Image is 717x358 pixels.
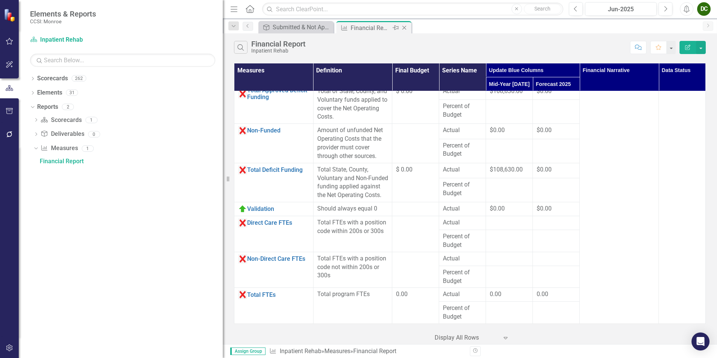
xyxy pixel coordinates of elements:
[247,127,309,134] a: Non-Funded
[537,290,548,298] span: 0.00
[588,5,654,14] div: Jun-2025
[234,163,313,202] td: Double-Click to Edit Right Click for Context Menu
[247,292,309,298] a: Total FTEs
[396,290,408,298] span: 0.00
[234,84,313,123] td: Double-Click to Edit Right Click for Context Menu
[234,216,313,252] td: Double-Click to Edit Right Click for Context Menu
[40,130,84,138] a: Deliverables
[40,144,78,153] a: Measures
[72,75,86,82] div: 262
[490,126,505,134] span: $0.00
[40,116,81,125] a: Scorecards
[313,288,392,324] td: Double-Click to Edit
[313,124,392,163] td: Double-Click to Edit
[324,347,350,355] a: Measures
[238,254,247,263] img: Data Error
[234,124,313,163] td: Double-Click to Edit Right Click for Context Menu
[262,3,563,16] input: Search ClearPoint...
[40,158,223,165] div: Financial Report
[260,23,331,32] a: Submitted & Not Approved (Financial)
[238,89,247,98] img: Data Error
[443,141,482,159] span: Percent of Budget
[247,220,309,226] a: Direct Care FTEs
[251,48,306,54] div: Inpatient Rehab
[238,290,247,299] img: Data Error
[443,218,482,227] span: Actual
[85,117,97,123] div: 1
[439,216,486,230] td: Double-Click to Edit
[443,181,482,198] span: Percent of Budget
[443,232,482,250] span: Percent of Budget
[230,347,265,355] span: Assign Group
[443,290,482,299] span: Actual
[313,163,392,202] td: Double-Click to Edit
[443,126,482,135] span: Actual
[62,104,74,110] div: 2
[443,165,482,174] span: Actual
[313,216,392,252] td: Double-Click to Edit
[313,252,392,288] td: Double-Click to Edit
[533,216,580,230] td: Double-Click to Edit
[88,131,100,137] div: 0
[30,36,124,44] a: Inpatient Rehab
[443,254,482,263] span: Actual
[37,74,68,83] a: Scorecards
[537,126,552,134] span: $0.00
[697,2,711,16] button: DC
[691,332,709,350] div: Open Intercom Messenger
[238,126,247,135] img: Data Error
[537,166,552,173] span: $0.00
[30,54,215,67] input: Search Below...
[238,218,247,227] img: Data Error
[234,252,313,288] td: Double-Click to Edit Right Click for Context Menu
[273,23,331,32] div: Submitted & Not Approved (Financial)
[490,166,523,173] span: $108,630.00
[317,205,388,213] div: Should always equal 0
[317,126,388,160] div: Amount of unfunded Net Operating Costs that the provider must cover through other sources.
[37,89,62,97] a: Elements
[443,304,482,321] span: Percent of Budget
[317,290,388,299] div: Total program FTEs
[4,9,17,22] img: ClearPoint Strategy
[585,2,657,16] button: Jun-2025
[251,40,306,48] div: Financial Report
[524,4,561,14] button: Search
[537,205,552,212] span: $0.00
[317,87,388,121] div: Total of State, County, and Voluntary funds applied to cover the Net Operating Costs.
[443,87,482,96] span: Actual
[486,216,533,230] td: Double-Click to Edit
[66,90,78,96] div: 31
[313,202,392,216] td: Double-Click to Edit
[537,87,552,95] span: $0.00
[234,288,313,324] td: Double-Click to Edit Right Click for Context Menu
[396,166,412,173] span: $ 0.00
[490,290,501,298] span: 0.00
[247,167,309,173] a: Total Deficit Funding
[280,347,321,355] a: Inpatient Rehab
[313,84,392,123] td: Double-Click to Edit
[247,87,309,100] a: Total Approved Deficit Funding
[82,145,94,152] div: 1
[269,347,464,356] div: » »
[396,87,412,95] span: $ 0.00
[247,256,309,262] a: Non-Direct Care FTEs
[533,252,580,266] td: Double-Click to Edit
[439,252,486,266] td: Double-Click to Edit
[443,205,482,213] span: Actual
[443,102,482,119] span: Percent of Budget
[234,202,313,216] td: Double-Click to Edit Right Click for Context Menu
[37,103,58,111] a: Reports
[351,23,391,33] div: Financial Report
[486,252,533,266] td: Double-Click to Edit
[30,18,96,24] small: CCSI: Monroe
[490,205,505,212] span: $0.00
[443,268,482,286] span: Percent of Budget
[353,347,396,355] div: Financial Report
[247,206,309,212] a: Validation
[38,155,223,167] a: Financial Report
[534,6,550,12] span: Search
[238,205,247,214] img: On Target
[238,165,247,174] img: Data Error
[317,165,388,200] div: Total State, County, Voluntary and Non-Funded funding applied against the Net Operating Costs.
